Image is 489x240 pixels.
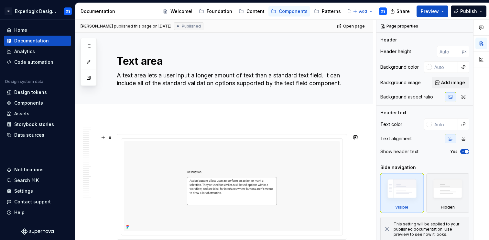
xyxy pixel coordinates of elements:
div: Documentation [14,38,49,44]
div: Visible [395,205,408,210]
div: N [5,7,12,15]
div: Design system data [5,79,43,84]
a: Patterns [311,6,343,17]
a: Storybook stories [4,119,71,130]
div: Visible [380,173,424,213]
textarea: Text area [115,53,346,69]
a: Code automation [4,57,71,67]
button: Help [4,207,71,218]
span: Open page [343,24,365,29]
button: Search ⌘K [4,175,71,186]
div: OS [66,9,71,14]
div: Background image [380,79,421,86]
div: Experlogix Design System [15,8,56,15]
div: Text alignment [380,135,412,142]
div: Help [14,209,25,216]
div: Content [246,8,265,15]
div: Data sources [14,132,44,138]
button: Share [387,6,414,17]
button: NExperlogix Design SystemOS [1,4,74,18]
div: Text color [380,121,402,128]
input: Auto [437,46,462,57]
a: Tools and resources [345,6,404,17]
div: Foundation [207,8,232,15]
div: Header [380,37,397,43]
div: Background color [380,64,419,70]
label: Yes [450,149,458,154]
div: Hidden [441,205,455,210]
div: published this page on [DATE] [114,24,171,29]
a: Data sources [4,130,71,140]
div: Code automation [14,59,53,65]
div: Show header text [380,148,418,155]
div: Components [14,100,43,106]
span: Preview [421,8,439,15]
button: Add image [432,77,469,88]
div: Background aspect ratio [380,94,433,100]
div: Assets [14,110,29,117]
div: Settings [14,188,33,194]
div: Welcome! [170,8,192,15]
span: Publish [460,8,477,15]
div: Documentation [81,8,153,15]
div: Header height [380,48,411,55]
a: Settings [4,186,71,196]
div: Analytics [14,48,35,55]
div: Header text [380,109,407,116]
span: Add [359,9,367,14]
a: Documentation [4,36,71,46]
span: Share [397,8,410,15]
textarea: A text area lets a user input a longer amount of text than a standard text field. It can include ... [115,70,346,88]
div: Home [14,27,27,33]
svg: Supernova Logo [21,228,54,235]
div: Notifications [14,166,44,173]
div: Search ⌘K [14,177,39,184]
div: Hidden [426,173,470,213]
a: Design tokens [4,87,71,97]
div: Contact support [14,199,51,205]
span: Published [182,24,201,29]
button: Add [351,7,375,16]
a: Assets [4,109,71,119]
div: Storybook stories [14,121,54,128]
a: Home [4,25,71,35]
a: Components [268,6,310,17]
button: Publish [451,6,486,17]
span: Add image [441,79,465,86]
input: Auto [432,119,458,130]
button: Contact support [4,197,71,207]
div: Components [279,8,308,15]
div: OS [381,9,386,14]
span: [PERSON_NAME] [81,24,113,29]
a: Components [4,98,71,108]
div: This setting will be applied to your published documentation. Use preview to see how it looks. [394,222,465,237]
a: Analytics [4,46,71,57]
button: Preview [417,6,448,17]
button: Notifications [4,165,71,175]
div: Page tree [160,5,350,18]
a: Open page [335,22,368,31]
a: Content [236,6,267,17]
a: Welcome! [160,6,195,17]
p: px [462,49,467,54]
a: Foundation [196,6,235,17]
div: Side navigation [380,164,416,171]
div: Design tokens [14,89,47,96]
input: Auto [432,61,458,73]
div: Patterns [322,8,341,15]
